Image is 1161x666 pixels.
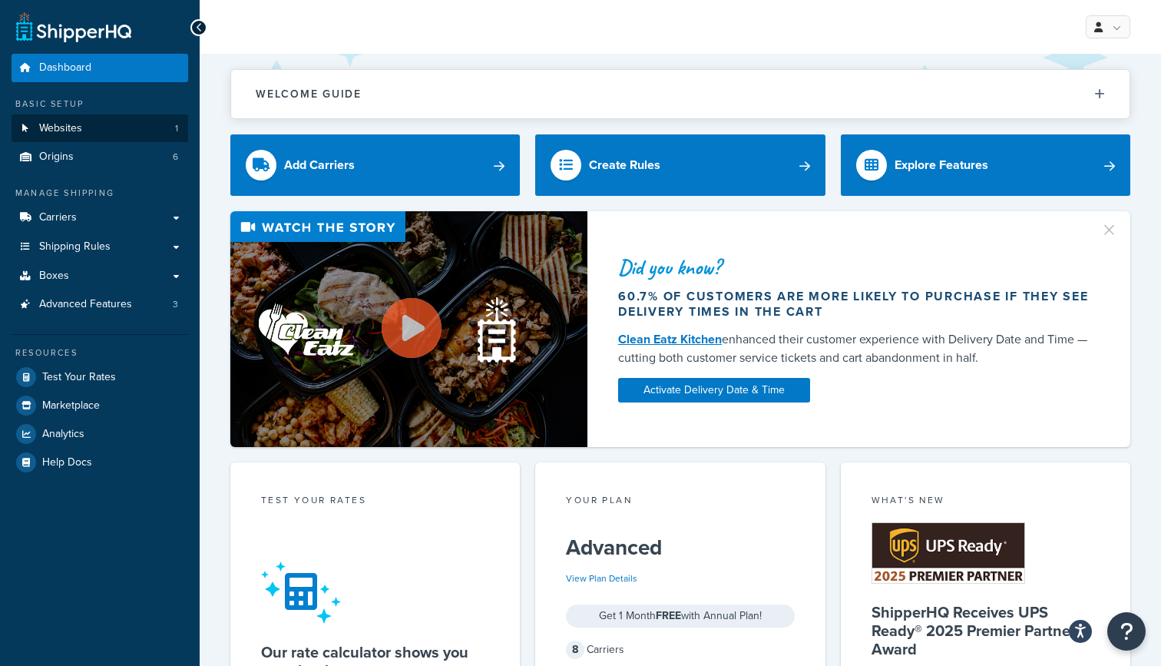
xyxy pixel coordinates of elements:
[256,88,362,100] h2: Welcome Guide
[39,298,132,311] span: Advanced Features
[618,330,722,348] a: Clean Eatz Kitchen
[12,143,188,171] li: Origins
[12,392,188,419] a: Marketplace
[175,122,178,135] span: 1
[12,54,188,82] a: Dashboard
[12,204,188,232] a: Carriers
[173,151,178,164] span: 6
[1107,612,1146,651] button: Open Resource Center
[12,187,188,200] div: Manage Shipping
[230,134,520,196] a: Add Carriers
[231,70,1130,118] button: Welcome Guide
[872,493,1100,511] div: What's New
[895,154,988,176] div: Explore Features
[42,456,92,469] span: Help Docs
[42,399,100,413] span: Marketplace
[39,240,111,253] span: Shipping Rules
[618,378,810,403] a: Activate Delivery Date & Time
[261,493,489,511] div: Test your rates
[12,98,188,111] div: Basic Setup
[566,641,584,659] span: 8
[872,603,1100,658] h5: ShipperHQ Receives UPS Ready® 2025 Premier Partner Award
[12,114,188,143] li: Websites
[12,420,188,448] a: Analytics
[12,290,188,319] li: Advanced Features
[12,363,188,391] a: Test Your Rates
[618,257,1090,278] div: Did you know?
[12,143,188,171] a: Origins6
[12,262,188,290] a: Boxes
[566,605,794,628] div: Get 1 Month with Annual Plan!
[12,290,188,319] a: Advanced Features3
[566,572,637,585] a: View Plan Details
[566,639,794,661] div: Carriers
[230,211,587,447] img: Video thumbnail
[39,151,74,164] span: Origins
[12,114,188,143] a: Websites1
[39,61,91,75] span: Dashboard
[656,608,681,624] strong: FREE
[42,371,116,384] span: Test Your Rates
[42,428,84,441] span: Analytics
[12,449,188,476] a: Help Docs
[39,122,82,135] span: Websites
[589,154,660,176] div: Create Rules
[841,134,1130,196] a: Explore Features
[566,493,794,511] div: Your Plan
[39,270,69,283] span: Boxes
[12,346,188,360] div: Resources
[12,233,188,261] a: Shipping Rules
[173,298,178,311] span: 3
[535,134,825,196] a: Create Rules
[284,154,355,176] div: Add Carriers
[566,535,794,560] h5: Advanced
[39,211,77,224] span: Carriers
[618,289,1090,320] div: 60.7% of customers are more likely to purchase if they see delivery times in the cart
[618,330,1090,367] div: enhanced their customer experience with Delivery Date and Time — cutting both customer service ti...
